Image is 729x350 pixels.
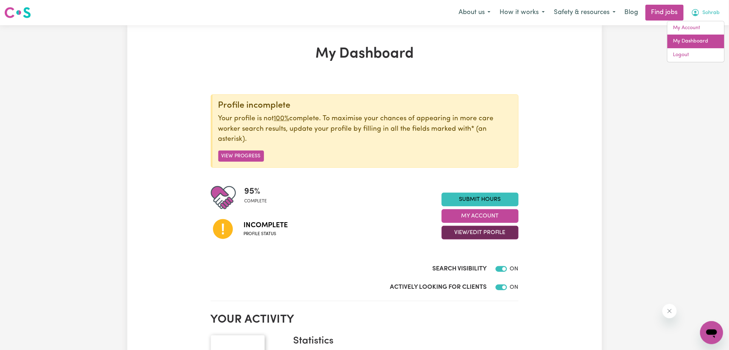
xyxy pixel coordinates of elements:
[687,5,725,20] button: My Account
[510,266,519,272] span: ON
[646,5,684,21] a: Find jobs
[211,45,519,63] h1: My Dashboard
[668,48,724,62] a: Logout
[245,185,267,198] span: 95 %
[244,231,288,237] span: Profile status
[454,5,495,20] button: About us
[442,226,519,239] button: View/Edit Profile
[245,198,267,205] span: complete
[390,283,487,292] label: Actively Looking for Clients
[211,313,519,327] h2: Your activity
[495,5,550,20] button: How it works
[4,5,44,11] span: Need any help?
[667,21,725,62] div: My Account
[442,209,519,223] button: My Account
[510,284,519,290] span: ON
[668,21,724,35] a: My Account
[700,321,723,344] iframe: Button to launch messaging window
[550,5,620,20] button: Safety & resources
[218,151,264,162] button: View Progress
[620,5,643,21] a: Blog
[662,304,677,318] iframe: Close message
[442,193,519,206] a: Submit Hours
[703,9,720,17] span: Sohrab
[293,335,513,347] h3: Statistics
[218,100,512,111] div: Profile incomplete
[245,185,273,210] div: Profile completeness: 95%
[218,114,512,145] p: Your profile is not complete. To maximise your chances of appearing in more care worker search re...
[668,35,724,48] a: My Dashboard
[274,115,290,122] u: 100%
[433,264,487,274] label: Search Visibility
[4,6,31,19] img: Careseekers logo
[244,220,288,231] span: Incomplete
[4,4,31,21] a: Careseekers logo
